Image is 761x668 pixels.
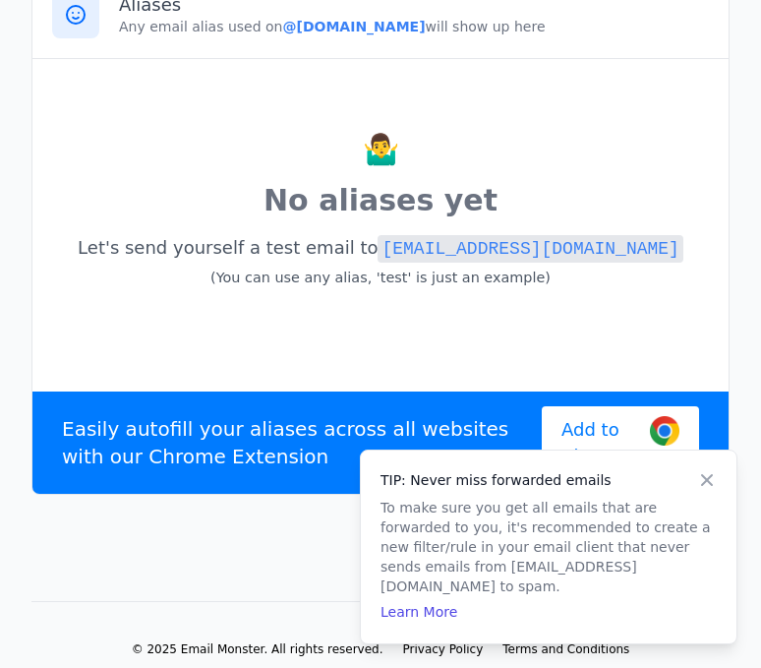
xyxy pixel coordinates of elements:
p: Easily autofill your aliases across all websites with our Chrome Extension [62,415,542,470]
small: (You can use any alias, 'test' is just an example) [210,270,551,285]
span: Terms and Conditions [502,642,629,656]
p: Any email alias used on will show up here [119,17,709,36]
a: Add to Chrome [542,406,699,479]
code: [EMAIL_ADDRESS][DOMAIN_NAME] [378,235,682,263]
p: Let's send yourself a test email to [52,230,709,295]
b: @[DOMAIN_NAME] [282,19,425,34]
a: Learn More [380,604,457,620]
p: No aliases yet [52,179,709,222]
li: © 2025 Email Monster. All rights reserved. [132,641,383,657]
a: [EMAIL_ADDRESS][DOMAIN_NAME] [378,237,682,258]
span: Add to Chrome [561,416,635,469]
img: Google Chrome Logo [650,416,679,446]
p: 🤷‍♂️ [52,128,709,171]
a: Terms and Conditions [502,641,629,657]
p: To make sure you get all emails that are forwarded to you, it's recommended to create a new filte... [380,498,717,596]
a: Privacy Policy [403,641,484,657]
span: Privacy Policy [403,642,484,656]
h4: TIP: Never miss forwarded emails [380,470,717,490]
